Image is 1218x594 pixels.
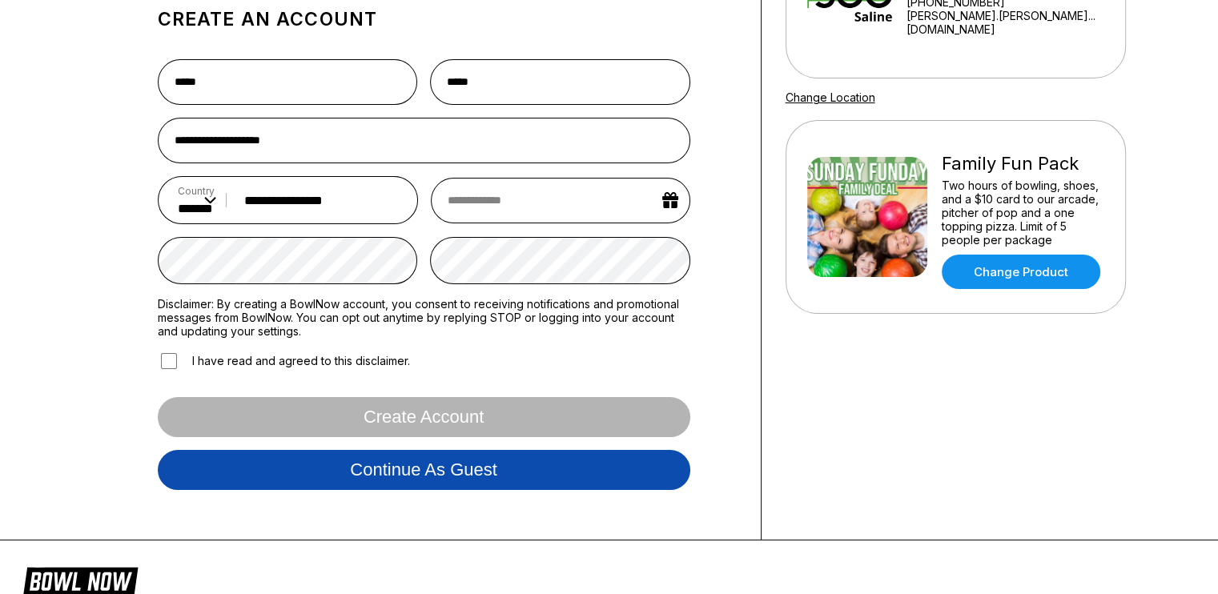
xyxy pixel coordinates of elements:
a: [PERSON_NAME].[PERSON_NAME]...[DOMAIN_NAME] [906,9,1103,36]
h1: Create an account [158,8,690,30]
label: Country [178,185,216,197]
div: Family Fun Pack [942,153,1104,175]
a: Change Location [786,90,875,104]
input: I have read and agreed to this disclaimer. [161,353,177,369]
img: Family Fun Pack [807,157,927,277]
button: Continue as guest [158,450,690,490]
label: I have read and agreed to this disclaimer. [158,351,410,371]
label: Disclaimer: By creating a BowlNow account, you consent to receiving notifications and promotional... [158,297,690,338]
a: Change Product [942,255,1100,289]
div: Two hours of bowling, shoes, and a $10 card to our arcade, pitcher of pop and a one topping pizza... [942,179,1104,247]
